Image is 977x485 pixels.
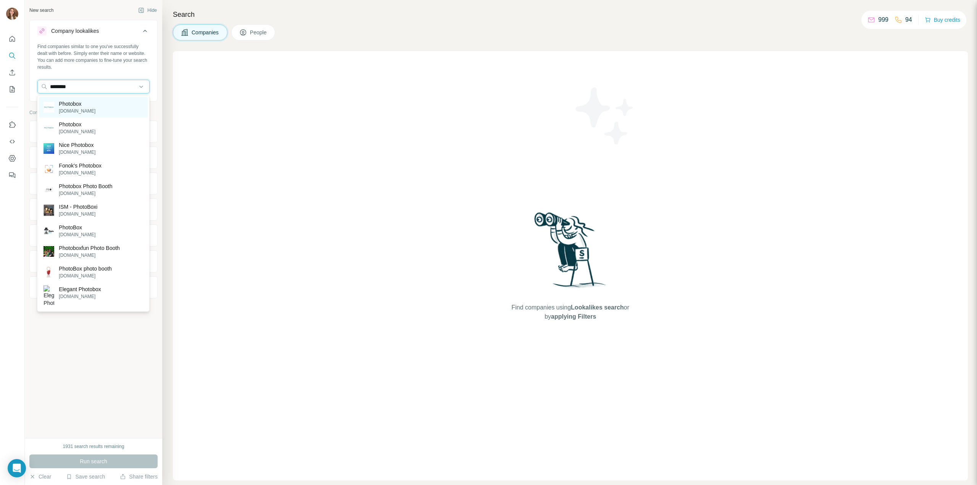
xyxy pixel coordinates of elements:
span: Find companies using or by [509,303,631,321]
p: Fonok's Photobox [59,162,102,169]
button: Clear [29,473,51,480]
div: New search [29,7,53,14]
img: PhotoBox photo booth [44,267,54,277]
div: Open Intercom Messenger [8,459,26,477]
img: ISM - PhotoBoxi [44,205,54,216]
img: Surfe Illustration - Stars [571,82,639,150]
img: Photobox [44,102,54,113]
button: My lists [6,82,18,96]
p: ISM - PhotoBoxi [59,203,97,211]
img: Surfe Illustration - Woman searching with binoculars [531,210,610,295]
p: Nice Photobox [59,141,95,149]
button: Quick start [6,32,18,46]
button: HQ location [30,174,157,193]
button: Share filters [120,473,158,480]
button: Employees (size) [30,226,157,245]
img: Nice Photobox [44,143,54,154]
p: PhotoBox photo booth [59,265,112,272]
p: [DOMAIN_NAME] [59,128,95,135]
p: [DOMAIN_NAME] [59,211,97,218]
p: Elegant Photobox [59,285,101,293]
span: Lookalikes search [571,304,624,311]
span: applying Filters [551,313,596,320]
p: [DOMAIN_NAME] [59,293,101,300]
button: Use Surfe on LinkedIn [6,118,18,132]
img: PhotoBox [44,226,54,236]
button: Use Surfe API [6,135,18,148]
p: PhotoBox [59,224,95,231]
p: [DOMAIN_NAME] [59,272,112,279]
div: Find companies similar to one you've successfully dealt with before. Simply enter their name or w... [37,43,150,71]
p: Photobox Photo Booth [59,182,112,190]
button: Company [30,122,157,141]
p: [DOMAIN_NAME] [59,190,112,197]
p: [DOMAIN_NAME] [59,231,95,238]
p: [DOMAIN_NAME] [59,108,95,114]
div: Company lookalikes [51,27,99,35]
p: [DOMAIN_NAME] [59,252,120,259]
span: People [250,29,268,36]
img: Photobox Photo Booth [44,184,54,195]
button: Hide [133,5,162,16]
button: Search [6,49,18,63]
img: Elegant Photobox [44,285,54,307]
button: Industry [30,148,157,167]
img: Photobox [44,122,54,133]
button: Dashboard [6,151,18,165]
p: 94 [905,15,912,24]
img: Photoboxfun Photo Booth [44,246,54,257]
h4: Search [173,9,968,20]
button: Buy credits [925,15,960,25]
img: Fonok's Photobox [44,164,54,174]
img: Avatar [6,8,18,20]
button: Keywords [30,278,157,296]
button: Annual revenue ($) [30,200,157,219]
button: Save search [66,473,105,480]
p: [DOMAIN_NAME] [59,149,95,156]
span: Companies [192,29,219,36]
p: Photobox [59,100,95,108]
p: [DOMAIN_NAME] [59,169,102,176]
p: Company information [29,109,158,116]
p: 999 [878,15,888,24]
p: Photobox [59,121,95,128]
button: Technologies [30,252,157,271]
button: Feedback [6,168,18,182]
button: Company lookalikes [30,22,157,43]
p: Photoboxfun Photo Booth [59,244,120,252]
button: Enrich CSV [6,66,18,79]
div: 1931 search results remaining [63,443,124,450]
